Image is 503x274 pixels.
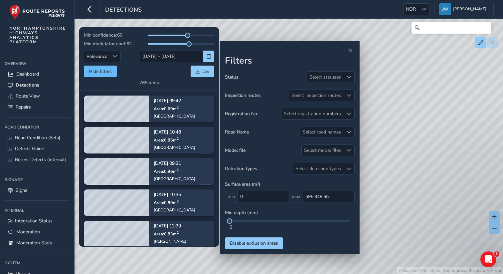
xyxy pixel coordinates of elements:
div: Select inspection routes [289,90,343,101]
span: Min depth (mm) [225,209,258,216]
span: Moderation [16,229,40,235]
div: [PERSON_NAME] [154,239,186,244]
button: [PERSON_NAME] [439,3,489,15]
span: Road Condition (Beta) [15,135,60,141]
a: Recent Defects (Internal) [5,154,70,165]
sup: 2 [177,105,179,110]
a: Defects Guide [5,143,70,154]
p: [DATE] 10:48 [154,130,195,135]
span: 60 [117,32,122,38]
img: diamond-layout [439,3,451,15]
a: Moderation Stats [5,237,70,248]
span: Signs [16,187,27,193]
span: Repairs [16,104,31,110]
div: [GEOGRAPHIC_DATA] [154,145,195,150]
sup: 2 [177,167,179,172]
p: [DATE] 12:39 [154,224,186,229]
span: Detection types [225,165,257,172]
span: Min modelator conf: [84,41,126,47]
div: Select statuses [307,72,343,83]
p: [DATE] 10:35 [154,193,195,197]
span: Area: 0.89 m [154,200,179,205]
span: min [225,191,238,202]
span: NOR [404,4,418,15]
span: Defects Guide [15,145,44,152]
div: Select road names [300,127,343,137]
div: [GEOGRAPHIC_DATA] [154,176,195,181]
p: [DATE] 09:42 [154,99,195,104]
span: Status [225,74,239,80]
a: Road Condition (Beta) [5,132,70,143]
button: csv [191,66,214,77]
span: Inspection routes [225,92,261,99]
div: System [5,258,70,268]
span: Registration No. [225,111,258,117]
span: Surface area (m²) [225,181,260,187]
div: Select registration numbers [281,108,343,119]
span: max [289,191,303,202]
a: Moderation [5,226,70,237]
span: Integration Status [15,218,53,224]
a: Dashboard [5,69,70,80]
div: Select model files [302,145,343,156]
span: Moderation Stats [16,240,52,246]
div: [GEOGRAPHIC_DATA] [154,114,195,119]
span: Road Name [225,129,249,135]
span: Detections [105,6,142,15]
button: Close [345,46,355,55]
div: Signage [5,175,70,185]
div: Select detection types [293,163,343,174]
span: Detections [16,82,39,88]
span: NORTHAMPTONSHIRE HIGHWAYS ANALYTICS PLATFORM [9,26,66,44]
span: csv [203,68,209,75]
button: Disable exclusion areas [225,237,283,249]
span: Area: 0.86 m [154,137,179,143]
input: Search [412,22,491,34]
span: Area: 0.83 m [154,231,179,237]
div: 765 items [139,80,159,86]
input: 0 [303,191,355,202]
span: Area: 0.96 m [154,168,179,174]
span: 62 [126,41,132,47]
input: 0 [238,191,289,202]
iframe: Intercom live chat [480,251,496,267]
span: Area: 0.69 m [154,106,179,112]
span: Dashboard [16,71,39,77]
span: Route View [16,93,40,99]
button: Hide filters [84,66,117,77]
a: Route View [5,91,70,102]
span: Relevance [84,51,109,62]
a: Repairs [5,102,70,113]
a: Detections [5,80,70,91]
span: 1 [494,251,499,257]
div: Road Condition [5,122,70,132]
div: Sort by Date [109,51,120,62]
sup: 2 [177,136,179,141]
a: Integration Status [5,215,70,226]
sup: 2 [177,199,179,204]
span: Model file [225,147,246,153]
h2: Filters [225,55,355,67]
img: rr logo [9,5,65,20]
p: [DATE] 09:31 [154,161,195,166]
a: Signs [5,185,70,196]
div: 0 [230,224,350,230]
span: [PERSON_NAME] [453,3,486,15]
div: Overview [5,59,70,69]
div: [GEOGRAPHIC_DATA] [154,207,195,213]
span: Min confidence: [84,32,117,38]
span: Recent Defects (Internal) [15,156,66,163]
sup: 2 [177,230,179,235]
div: Internal [5,205,70,215]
